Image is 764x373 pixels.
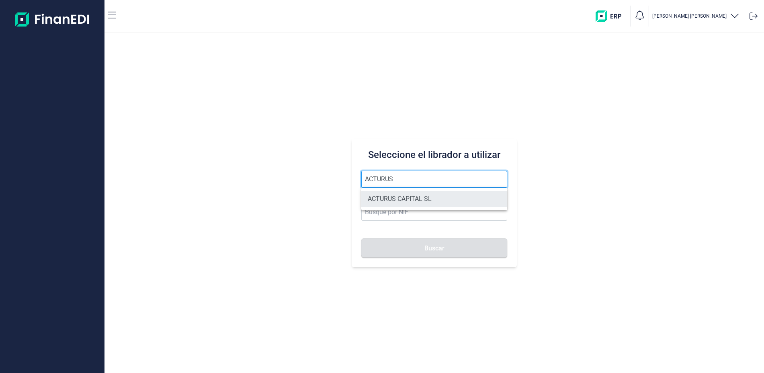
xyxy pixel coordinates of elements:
[361,148,507,161] h3: Seleccione el librador a utilizar
[596,10,627,22] img: erp
[15,6,90,32] img: Logo de aplicación
[361,204,507,221] input: Busque por NIF
[424,245,444,251] span: Buscar
[652,10,739,22] button: [PERSON_NAME] [PERSON_NAME]
[361,191,507,207] li: ACTURUS CAPITAL SL
[361,171,507,188] input: Seleccione la razón social
[652,13,727,19] p: [PERSON_NAME] [PERSON_NAME]
[361,238,507,258] button: Buscar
